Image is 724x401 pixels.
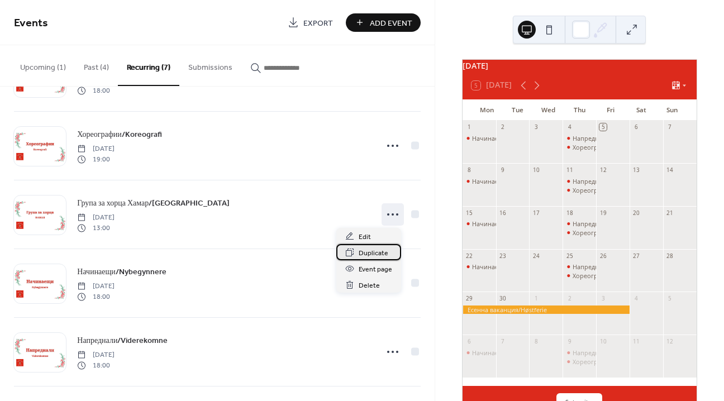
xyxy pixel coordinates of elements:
[179,45,241,85] button: Submissions
[471,99,502,121] div: Mon
[599,209,607,217] div: 19
[563,271,596,280] div: Хореографии/Koreografi
[563,219,596,228] div: Напреднали/Viderekomne
[563,262,596,271] div: Напреднали/Viderekomne
[370,17,412,29] span: Add Event
[499,209,507,217] div: 16
[573,219,650,228] div: Напреднали/Viderekomne
[463,219,496,228] div: Начинаещи/Nybegynnere
[77,197,230,209] a: Група за хорца Хамар/[GEOGRAPHIC_DATA]
[573,349,650,357] div: Напреднали/Viderekomne
[77,154,115,164] span: 19:00
[77,360,115,370] span: 18:00
[11,45,75,85] button: Upcoming (1)
[77,335,168,347] span: Напреднали/Viderekomne
[465,295,473,303] div: 29
[463,262,496,271] div: Начинаещи/Nybegynnere
[532,338,540,346] div: 8
[633,123,641,131] div: 6
[499,252,507,260] div: 23
[599,166,607,174] div: 12
[657,99,688,121] div: Sun
[633,252,641,260] div: 27
[599,338,607,346] div: 10
[599,295,607,303] div: 3
[532,123,540,131] div: 3
[359,280,380,292] span: Delete
[75,45,118,85] button: Past (4)
[566,166,574,174] div: 11
[77,265,166,278] a: Начинаещи/Nybegynnere
[666,252,674,260] div: 28
[532,209,540,217] div: 17
[77,334,168,347] a: Напреднали/Viderekomne
[666,338,674,346] div: 12
[564,99,595,121] div: Thu
[533,99,564,121] div: Wed
[499,123,507,131] div: 2
[573,357,645,366] div: Хореографии/Koreografi
[573,228,645,237] div: Хореографии/Koreografi
[563,177,596,185] div: Напреднали/Viderekomne
[463,134,496,142] div: Начинаещи/Nybegynnere
[77,128,161,141] a: Хореографии/Koreografi
[346,13,421,32] button: Add Event
[566,209,574,217] div: 18
[666,209,674,217] div: 21
[573,271,645,280] div: Хореографии/Koreografi
[563,143,596,151] div: Хореографии/Koreografi
[563,134,596,142] div: Напреднали/Viderekomne
[573,143,645,151] div: Хореографии/Koreografi
[499,295,507,303] div: 30
[77,85,115,96] span: 18:00
[563,349,596,357] div: Напреднали/Viderekomne
[77,144,115,154] span: [DATE]
[566,338,574,346] div: 9
[563,357,596,366] div: Хореографии/Koreografi
[472,219,547,228] div: Начинаещи/Nybegynnere
[465,166,473,174] div: 8
[532,252,540,260] div: 24
[626,99,656,121] div: Sat
[633,295,641,303] div: 4
[118,45,179,86] button: Recurring (7)
[77,198,230,209] span: Група за хорца Хамар/[GEOGRAPHIC_DATA]
[359,247,388,259] span: Duplicate
[463,305,630,314] div: Есенна ваканция/Høstferie
[472,177,547,185] div: Начинаещи/Nybegynnere
[465,252,473,260] div: 22
[566,123,574,131] div: 4
[633,338,641,346] div: 11
[463,177,496,185] div: Начинаещи/Nybegynnere
[573,262,650,271] div: Напреднали/Viderekomne
[77,266,166,278] span: Начинаещи/Nybegynnere
[532,166,540,174] div: 10
[465,338,473,346] div: 6
[77,129,161,141] span: Хореографии/Koreografi
[499,338,507,346] div: 7
[472,349,547,357] div: Начинаещи/Nybegynnere
[502,99,533,121] div: Tue
[463,349,496,357] div: Начинаещи/Nybegynnere
[595,99,626,121] div: Fri
[77,292,115,302] span: 18:00
[279,13,341,32] a: Export
[499,166,507,174] div: 9
[566,252,574,260] div: 25
[599,252,607,260] div: 26
[463,60,697,72] div: [DATE]
[465,123,473,131] div: 1
[573,134,650,142] div: Напреднали/Viderekomne
[666,123,674,131] div: 7
[563,186,596,194] div: Хореографии/Koreografi
[465,209,473,217] div: 15
[573,186,645,194] div: Хореографии/Koreografi
[359,264,392,275] span: Event page
[633,209,641,217] div: 20
[573,177,650,185] div: Напреднали/Viderekomne
[666,295,674,303] div: 5
[563,228,596,237] div: Хореографии/Koreografi
[472,134,547,142] div: Начинаещи/Nybegynnere
[303,17,333,29] span: Export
